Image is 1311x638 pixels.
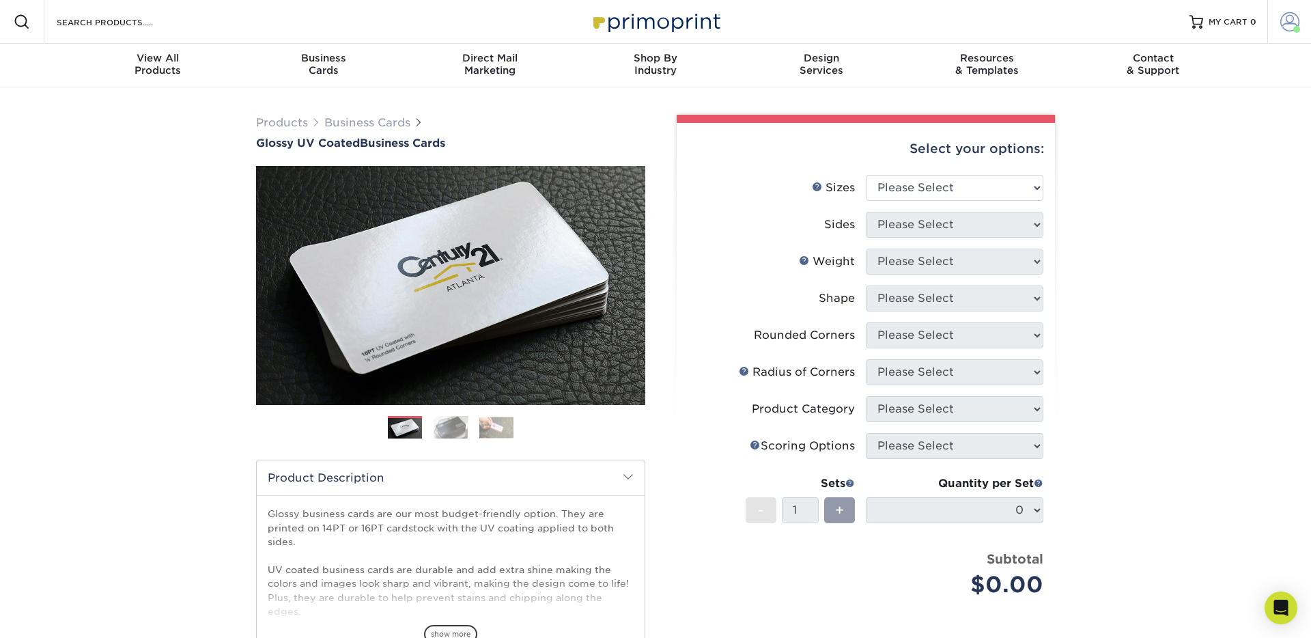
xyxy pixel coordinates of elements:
[754,327,855,344] div: Rounded Corners
[256,116,308,129] a: Products
[738,44,904,87] a: DesignServices
[824,217,855,233] div: Sides
[3,596,116,633] iframe: Google Customer Reviews
[1070,52,1236,64] span: Contact
[987,551,1043,566] strong: Subtotal
[876,568,1043,601] div: $0.00
[904,52,1070,77] div: & Templates
[738,52,904,64] span: Design
[573,52,739,77] div: Industry
[256,137,645,150] a: Glossy UV CoatedBusiness Cards
[324,116,410,129] a: Business Cards
[739,364,855,380] div: Radius of Corners
[835,500,844,521] span: +
[750,438,855,454] div: Scoring Options
[241,44,407,87] a: BusinessCards
[256,91,645,480] img: Glossy UV Coated 01
[758,500,764,521] span: -
[257,460,645,495] h2: Product Description
[573,52,739,64] span: Shop By
[812,180,855,196] div: Sizes
[407,44,573,87] a: Direct MailMarketing
[256,137,645,150] h1: Business Cards
[904,52,1070,64] span: Resources
[75,44,241,87] a: View AllProducts
[738,52,904,77] div: Services
[241,52,407,64] span: Business
[1250,17,1256,27] span: 0
[55,14,188,30] input: SEARCH PRODUCTS.....
[587,7,724,36] img: Primoprint
[256,137,360,150] span: Glossy UV Coated
[904,44,1070,87] a: Resources& Templates
[1070,44,1236,87] a: Contact& Support
[573,44,739,87] a: Shop ByIndustry
[688,123,1044,175] div: Select your options:
[75,52,241,64] span: View All
[752,401,855,417] div: Product Category
[388,411,422,445] img: Business Cards 01
[75,52,241,77] div: Products
[819,290,855,307] div: Shape
[1265,592,1297,624] div: Open Intercom Messenger
[407,52,573,64] span: Direct Mail
[241,52,407,77] div: Cards
[799,253,855,270] div: Weight
[746,475,855,492] div: Sets
[479,417,513,438] img: Business Cards 03
[434,415,468,439] img: Business Cards 02
[1070,52,1236,77] div: & Support
[866,475,1043,492] div: Quantity per Set
[1209,16,1247,28] span: MY CART
[407,52,573,77] div: Marketing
